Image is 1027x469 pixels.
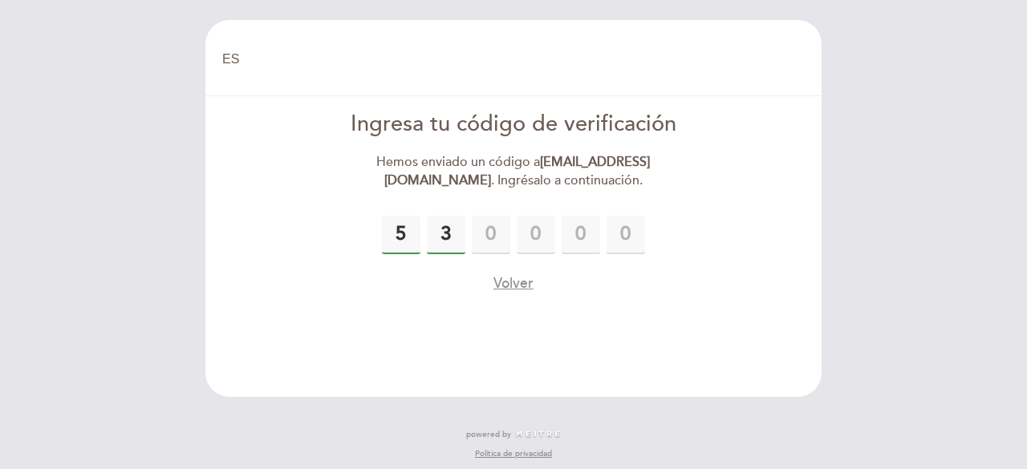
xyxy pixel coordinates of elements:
[466,429,561,440] a: powered by
[515,431,561,439] img: MEITRE
[466,429,511,440] span: powered by
[517,216,555,254] input: 0
[472,216,510,254] input: 0
[382,216,420,254] input: 0
[384,154,651,188] strong: [EMAIL_ADDRESS][DOMAIN_NAME]
[493,273,534,293] button: Volver
[562,216,600,254] input: 0
[475,448,552,459] a: Política de privacidad
[330,153,698,190] div: Hemos enviado un código a . Ingrésalo a continuación.
[607,216,645,254] input: 0
[330,109,698,140] div: Ingresa tu código de verificación
[427,216,465,254] input: 0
